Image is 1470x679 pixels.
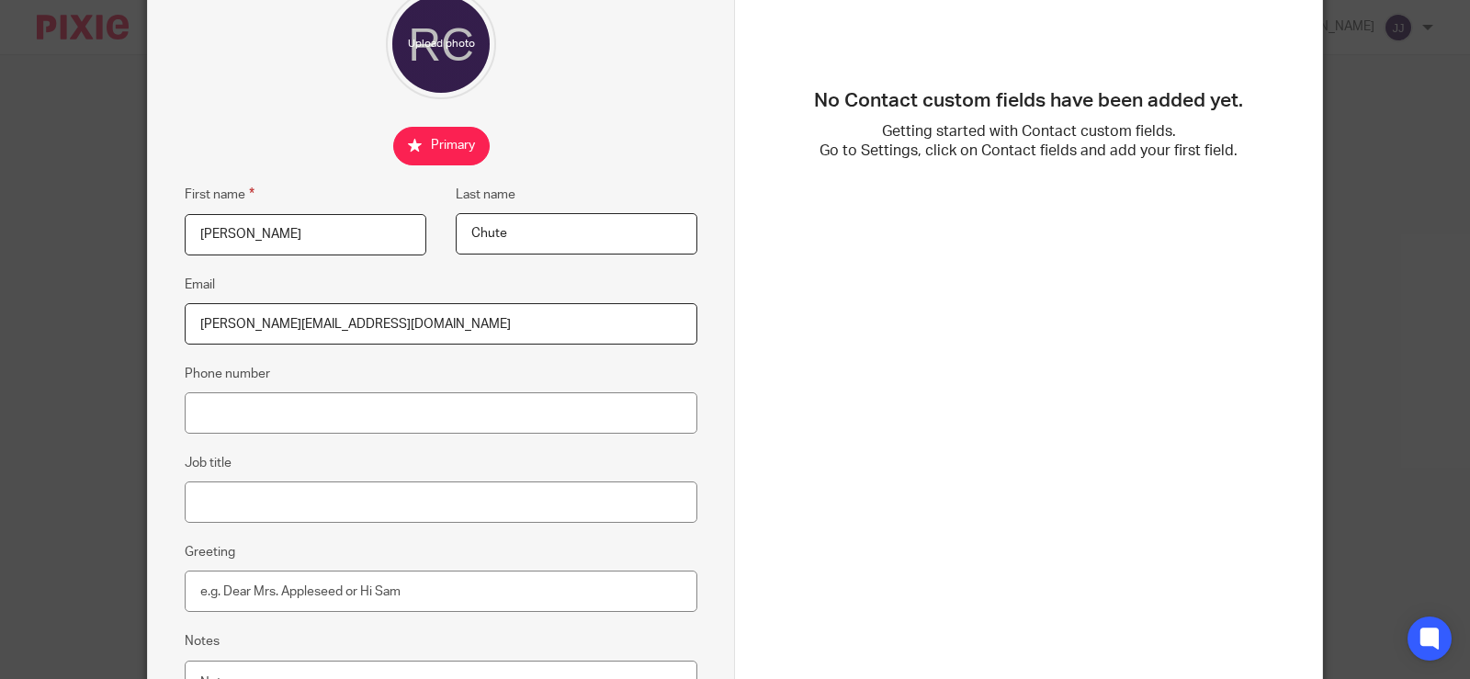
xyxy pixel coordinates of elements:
[781,89,1276,113] h3: No Contact custom fields have been added yet.
[185,571,697,612] input: e.g. Dear Mrs. Appleseed or Hi Sam
[185,543,235,561] label: Greeting
[185,184,254,205] label: First name
[185,632,220,651] label: Notes
[185,365,270,383] label: Phone number
[456,186,515,204] label: Last name
[185,276,215,294] label: Email
[185,454,232,472] label: Job title
[781,122,1276,162] p: Getting started with Contact custom fields. Go to Settings, click on Contact fields and add your ...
